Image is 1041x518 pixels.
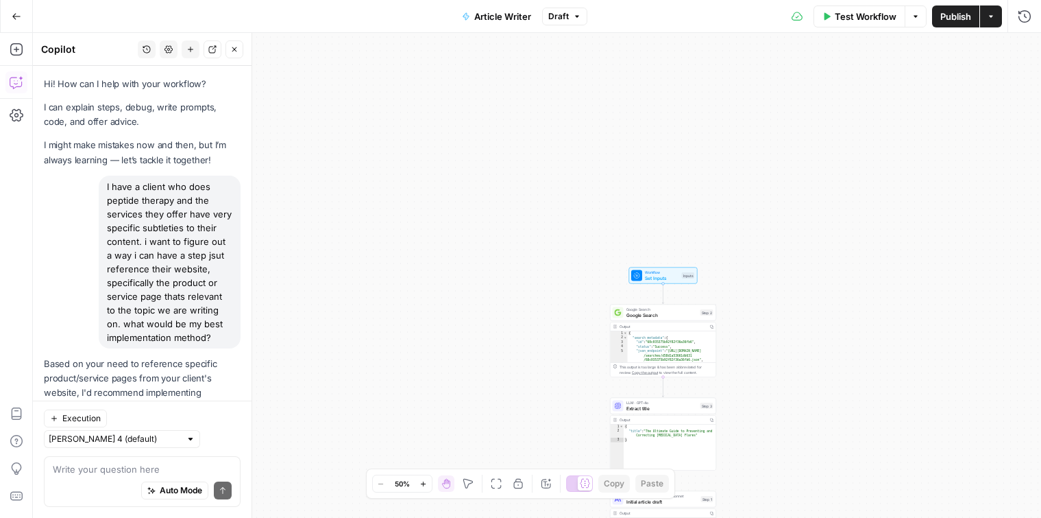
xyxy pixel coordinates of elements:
div: This output is too large & has been abbreviated for review. to view the full content. [620,364,713,375]
button: Draft [542,8,587,25]
div: Output [620,510,706,516]
span: Execution [62,412,101,425]
div: 2 [611,335,628,340]
span: 50% [395,478,410,489]
div: 1 [611,425,624,429]
button: Publish [932,5,979,27]
span: Draft [548,10,569,23]
button: Copy [598,475,630,493]
span: Copy the output [632,370,658,375]
span: Google Search [626,311,698,318]
p: Based on your need to reference specific product/service pages from your client's website, I'd re... [44,357,241,429]
div: Google SearchGoogle SearchStep 2Output{ "search_metadata":{ "id":"68c035375b92f82f36a36fb6", "sta... [610,305,716,377]
div: LLM · GPT-4oExtract titleStep 3Output{ "title":"The Ultimate Guide to Preventing and Correcting [... [610,398,716,471]
span: Extract title [626,405,698,412]
button: Test Workflow [813,5,905,27]
span: Workflow [645,270,679,275]
div: Inputs [682,272,695,279]
p: I can explain steps, debug, write prompts, code, and offer advice. [44,100,241,129]
div: I have a client who does peptide therapy and the services they offer have very specific subtletie... [99,176,241,349]
span: Toggle code folding, rows 2 through 12 [624,335,628,340]
div: 3 [611,340,628,345]
div: 3 [611,438,624,443]
div: Step 1 [701,496,713,502]
g: Edge from start to step_2 [662,284,664,304]
span: Test Workflow [835,10,896,23]
div: Step 2 [700,309,713,316]
div: 5 [611,349,628,363]
p: I might make mistakes now and then, but I’m always learning — let’s tackle it together! [44,138,241,167]
span: Publish [940,10,971,23]
span: Toggle code folding, rows 1 through 110 [624,331,628,336]
div: Copilot [41,43,134,56]
p: Hi! How can I help with your workflow? [44,77,241,91]
g: Edge from step_2 to step_3 [662,377,664,397]
span: Google Search [626,307,698,312]
div: WorkflowSet InputsInputs [610,268,716,284]
input: Claude Sonnet 4 (default) [49,432,180,446]
div: Output [620,324,706,329]
span: Article Writer [474,10,531,23]
div: 4 [611,344,628,349]
span: Toggle code folding, rows 1 through 3 [620,425,624,429]
button: Article Writer [454,5,539,27]
span: Paste [641,478,663,490]
span: Set Inputs [645,274,679,281]
div: Step 3 [700,403,713,409]
button: Paste [635,475,669,493]
span: Auto Mode [160,484,202,497]
span: Initial article draft [626,498,698,505]
div: 1 [611,331,628,336]
div: 2 [611,429,624,438]
div: Output [620,417,706,423]
button: Execution [44,410,107,427]
span: LLM · GPT-4o [626,400,698,405]
span: Copy [604,478,624,490]
button: Auto Mode [141,482,208,499]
